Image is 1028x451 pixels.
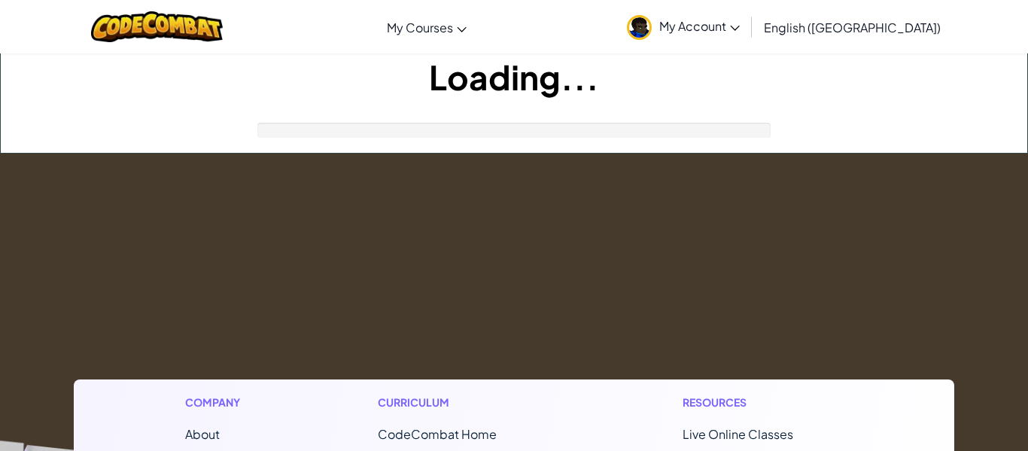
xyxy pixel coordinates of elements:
h1: Curriculum [378,395,560,410]
a: Live Online Classes [683,426,793,442]
a: English ([GEOGRAPHIC_DATA]) [756,7,948,47]
span: CodeCombat Home [378,426,497,442]
span: My Account [659,18,740,34]
span: My Courses [387,20,453,35]
h1: Resources [683,395,843,410]
img: CodeCombat logo [91,11,223,42]
a: My Courses [379,7,474,47]
a: About [185,426,220,442]
h1: Company [185,395,255,410]
span: English ([GEOGRAPHIC_DATA]) [764,20,941,35]
img: avatar [627,15,652,40]
h1: Loading... [1,53,1027,100]
a: My Account [619,3,747,50]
